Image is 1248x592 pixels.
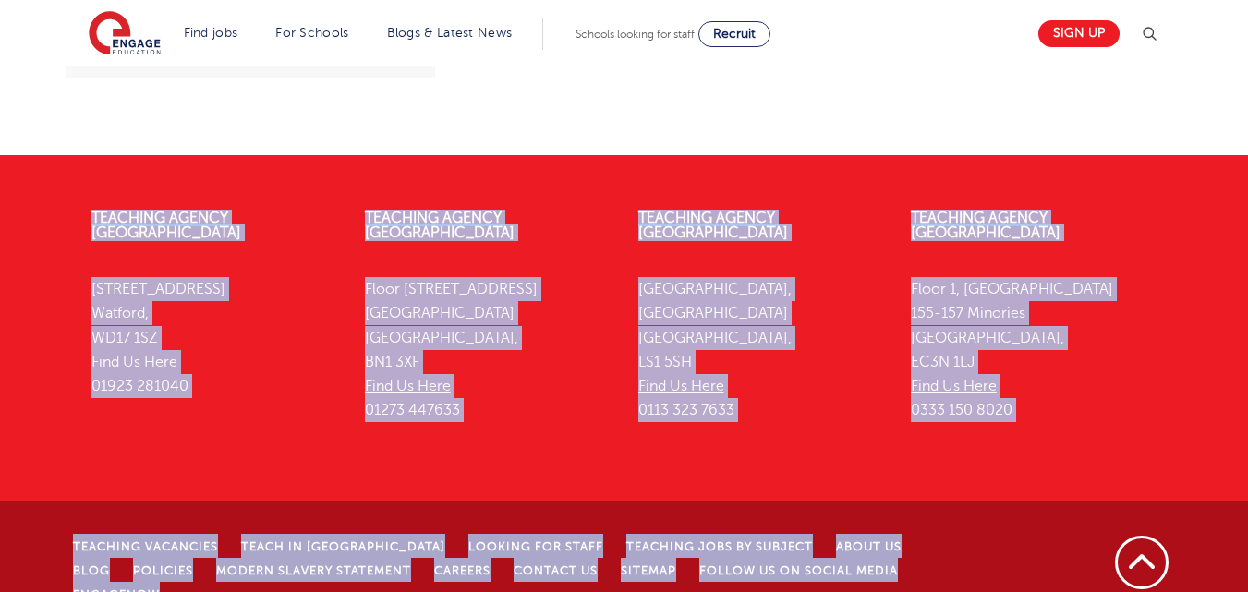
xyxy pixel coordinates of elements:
[468,540,603,553] a: Looking for staff
[626,540,813,553] a: Teaching jobs by subject
[184,26,238,40] a: Find jobs
[365,210,515,241] a: Teaching Agency [GEOGRAPHIC_DATA]
[91,354,177,370] a: Find Us Here
[638,277,884,423] p: [GEOGRAPHIC_DATA], [GEOGRAPHIC_DATA] [GEOGRAPHIC_DATA], LS1 5SH 0113 323 7633
[638,210,788,241] a: Teaching Agency [GEOGRAPHIC_DATA]
[621,564,676,577] a: Sitemap
[73,564,110,577] a: Blog
[699,564,898,577] a: Follow us on Social Media
[73,540,218,553] a: Teaching Vacancies
[275,26,348,40] a: For Schools
[911,277,1157,423] p: Floor 1, [GEOGRAPHIC_DATA] 155-157 Minories [GEOGRAPHIC_DATA], EC3N 1LJ 0333 150 8020
[387,26,513,40] a: Blogs & Latest News
[514,564,598,577] a: Contact Us
[89,11,161,57] img: Engage Education
[911,378,997,394] a: Find Us Here
[133,564,193,577] a: Policies
[1038,20,1120,47] a: Sign up
[434,564,491,577] a: Careers
[365,277,611,423] p: Floor [STREET_ADDRESS] [GEOGRAPHIC_DATA] [GEOGRAPHIC_DATA], BN1 3XF 01273 447633
[713,27,756,41] span: Recruit
[241,540,445,553] a: Teach in [GEOGRAPHIC_DATA]
[698,21,770,47] a: Recruit
[91,210,241,241] a: Teaching Agency [GEOGRAPHIC_DATA]
[576,28,695,41] span: Schools looking for staff
[836,540,902,553] a: About Us
[91,277,337,398] p: [STREET_ADDRESS] Watford, WD17 1SZ 01923 281040
[365,378,451,394] a: Find Us Here
[911,210,1060,241] a: Teaching Agency [GEOGRAPHIC_DATA]
[638,378,724,394] a: Find Us Here
[216,564,411,577] a: Modern Slavery Statement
